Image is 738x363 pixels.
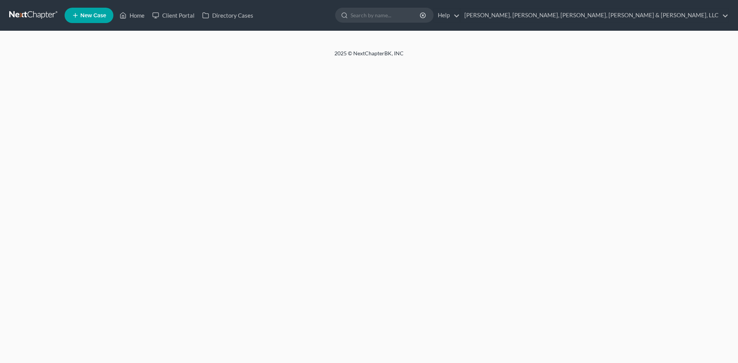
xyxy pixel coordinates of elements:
[351,8,421,22] input: Search by name...
[198,8,257,22] a: Directory Cases
[148,8,198,22] a: Client Portal
[116,8,148,22] a: Home
[460,8,728,22] a: [PERSON_NAME], [PERSON_NAME], [PERSON_NAME], [PERSON_NAME] & [PERSON_NAME], LLC
[150,50,588,63] div: 2025 © NextChapterBK, INC
[434,8,460,22] a: Help
[80,13,106,18] span: New Case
